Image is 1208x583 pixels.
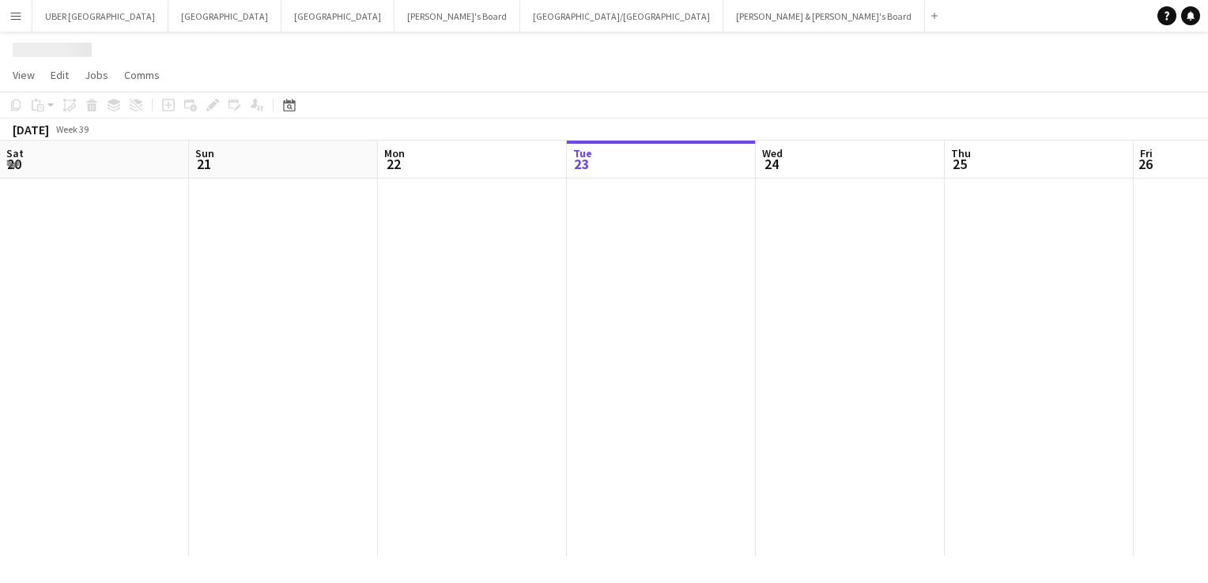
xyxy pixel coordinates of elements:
[52,123,92,135] span: Week 39
[118,65,166,85] a: Comms
[51,68,69,82] span: Edit
[723,1,925,32] button: [PERSON_NAME] & [PERSON_NAME]'s Board
[6,65,41,85] a: View
[1140,146,1153,160] span: Fri
[762,146,783,160] span: Wed
[124,68,160,82] span: Comms
[78,65,115,85] a: Jobs
[13,122,49,137] div: [DATE]
[520,1,723,32] button: [GEOGRAPHIC_DATA]/[GEOGRAPHIC_DATA]
[1138,155,1153,173] span: 26
[573,146,592,160] span: Tue
[85,68,108,82] span: Jobs
[571,155,592,173] span: 23
[195,146,214,160] span: Sun
[168,1,281,32] button: [GEOGRAPHIC_DATA]
[951,146,971,160] span: Thu
[949,155,971,173] span: 25
[32,1,168,32] button: UBER [GEOGRAPHIC_DATA]
[4,155,24,173] span: 20
[384,146,405,160] span: Mon
[193,155,214,173] span: 21
[394,1,520,32] button: [PERSON_NAME]'s Board
[382,155,405,173] span: 22
[281,1,394,32] button: [GEOGRAPHIC_DATA]
[6,146,24,160] span: Sat
[760,155,783,173] span: 24
[44,65,75,85] a: Edit
[13,68,35,82] span: View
